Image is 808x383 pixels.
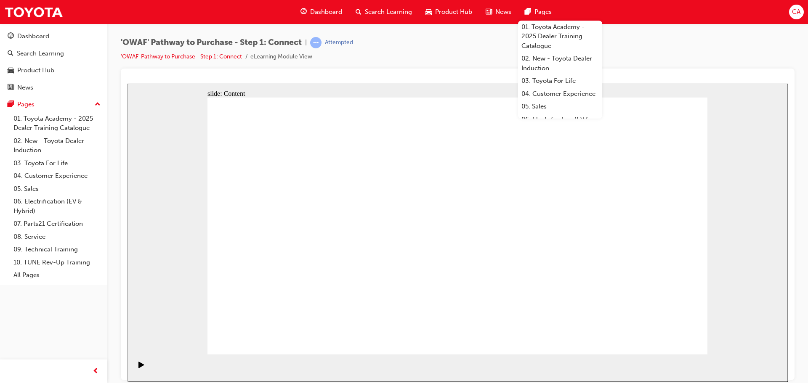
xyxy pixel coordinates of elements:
span: News [495,7,511,17]
a: 'OWAF' Pathway to Purchase - Step 1: Connect [121,53,242,60]
a: Product Hub [3,63,104,78]
a: 07. Parts21 Certification [10,217,104,230]
a: 01. Toyota Academy - 2025 Dealer Training Catalogue [518,21,602,53]
a: 02. New - Toyota Dealer Induction [518,52,602,74]
div: Dashboard [17,32,49,41]
a: 05. Sales [10,182,104,195]
span: Product Hub [435,7,472,17]
div: News [17,83,33,92]
span: pages-icon [8,101,14,108]
div: Product Hub [17,66,54,75]
div: Pages [17,100,35,109]
a: pages-iconPages [518,3,558,21]
span: search-icon [356,7,361,17]
a: 04. Customer Experience [518,87,602,100]
span: learningRecordVerb_ATTEMPT-icon [310,37,322,48]
span: search-icon [8,50,13,58]
a: 05. Sales [518,100,602,113]
div: Attempted [325,39,353,47]
span: | [305,38,307,48]
span: CA [792,7,800,17]
span: 'OWAF' Pathway to Purchase - Step 1: Connect [121,38,302,48]
span: guage-icon [8,33,14,40]
span: prev-icon [93,366,99,377]
button: Pages [3,97,104,112]
a: 03. Toyota For Life [518,74,602,87]
a: news-iconNews [479,3,518,21]
a: 02. New - Toyota Dealer Induction [10,135,104,157]
span: Pages [534,7,552,17]
a: 03. Toyota For Life [10,157,104,170]
span: news-icon [8,84,14,92]
span: up-icon [95,99,101,110]
span: Search Learning [365,7,412,17]
button: CA [789,5,804,19]
a: Dashboard [3,29,104,44]
a: car-iconProduct Hub [419,3,479,21]
a: 04. Customer Experience [10,169,104,182]
span: Dashboard [310,7,342,17]
span: news-icon [486,7,492,17]
a: 08. Service [10,230,104,243]
a: search-iconSearch Learning [349,3,419,21]
a: 06. Electrification (EV & Hybrid) [10,195,104,217]
span: car-icon [8,67,14,74]
a: 09. Technical Training [10,243,104,256]
span: guage-icon [300,7,307,17]
img: Trak [4,3,63,21]
span: pages-icon [525,7,531,17]
button: Play (Ctrl+Alt+P) [4,277,19,292]
a: 06. Electrification (EV & Hybrid) [518,113,602,135]
li: eLearning Module View [250,52,312,62]
a: guage-iconDashboard [294,3,349,21]
span: car-icon [425,7,432,17]
a: Search Learning [3,46,104,61]
a: All Pages [10,269,104,282]
div: playback controls [4,271,19,298]
a: 01. Toyota Academy - 2025 Dealer Training Catalogue [10,112,104,135]
a: News [3,80,104,95]
a: 10. TUNE Rev-Up Training [10,256,104,269]
button: DashboardSearch LearningProduct HubNews [3,27,104,97]
div: Search Learning [17,49,64,58]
